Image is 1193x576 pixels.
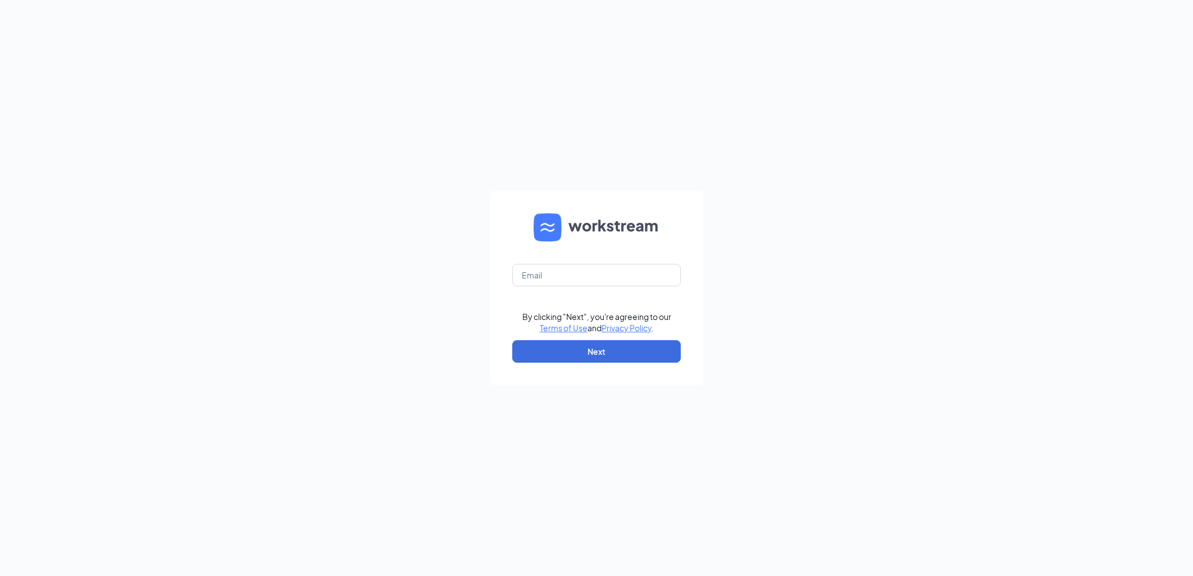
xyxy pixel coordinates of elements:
img: WS logo and Workstream text [534,213,659,241]
input: Email [512,264,681,286]
button: Next [512,340,681,363]
div: By clicking "Next", you're agreeing to our and . [522,311,671,333]
a: Privacy Policy [602,323,652,333]
a: Terms of Use [540,323,588,333]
